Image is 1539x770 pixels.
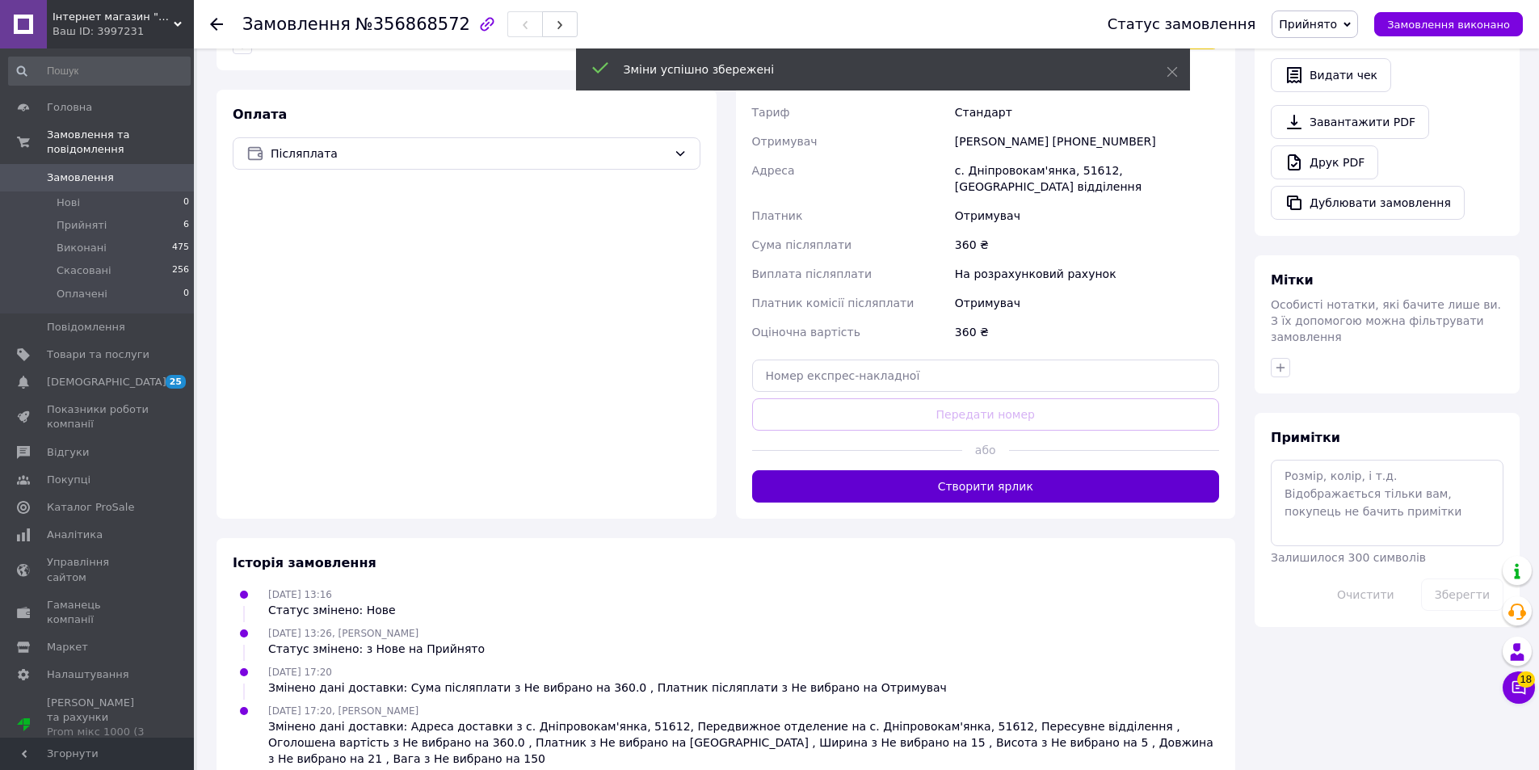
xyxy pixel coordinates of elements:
div: Повернутися назад [210,16,223,32]
div: Статус змінено: Нове [268,602,396,618]
div: Змінено дані доставки: Сума післяплати з Не вибрано на 360.0 , Платник післяплати з Не вибрано на... [268,680,947,696]
div: Статус змінено: з Нове на Прийнято [268,641,485,657]
span: Прийнято [1279,18,1337,31]
span: Тариф [752,106,790,119]
div: 360 ₴ [952,230,1222,259]
div: Стандарт [952,98,1222,127]
div: Зміни успішно збережені [624,61,1126,78]
span: Оціночна вартість [752,326,860,339]
span: Покупці [47,473,90,487]
span: Отримувач [752,135,818,148]
span: 6 [183,218,189,233]
span: Управління сайтом [47,555,149,584]
span: Скасовані [57,263,111,278]
span: Виплата післяплати [752,267,873,280]
span: Сума післяплати [752,238,852,251]
div: Статус замовлення [1108,16,1256,32]
button: Чат з покупцем18 [1503,671,1535,704]
span: 475 [172,241,189,255]
span: Показники роботи компанії [47,402,149,431]
span: Історія замовлення [233,555,376,570]
span: Замовлення [242,15,351,34]
span: Гаманець компанії [47,598,149,627]
span: Аналітика [47,528,103,542]
span: [PERSON_NAME] та рахунки [47,696,149,755]
span: Нові [57,196,80,210]
span: Мітки [1271,272,1314,288]
div: 360 ₴ [952,318,1222,347]
span: Виконані [57,241,107,255]
button: Створити ярлик [752,470,1220,503]
span: Примітки [1271,430,1340,445]
span: Повідомлення [47,320,125,335]
span: Адреса [752,164,795,177]
span: Замовлення виконано [1387,19,1510,31]
span: [DATE] 17:20 [268,667,332,678]
div: Змінено дані доставки: Адреса доставки з с. Дніпровокам'янка, 51612, Передвижное отделение на с. ... [268,718,1219,767]
span: №356868572 [355,15,470,34]
span: [DEMOGRAPHIC_DATA] [47,375,166,389]
a: Завантажити PDF [1271,105,1429,139]
div: Отримувач [952,201,1222,230]
span: Платник комісії післяплати [752,297,915,309]
div: Ваш ID: 3997231 [53,24,194,39]
button: Замовлення виконано [1374,12,1523,36]
span: Відгуки [47,445,89,460]
a: Друк PDF [1271,145,1378,179]
span: 18 [1517,671,1535,688]
div: Prom мікс 1000 (3 місяці) [47,725,149,754]
span: Замовлення та повідомлення [47,128,194,157]
span: Маркет [47,640,88,654]
div: На розрахунковий рахунок [952,259,1222,288]
span: Оплачені [57,287,107,301]
span: Інтернет магазин "Select Store" 🛒 Тільки якісні товари за найкращими цінами ✅ [53,10,174,24]
span: Каталог ProSale [47,500,134,515]
span: [DATE] 13:26, [PERSON_NAME] [268,628,418,639]
span: Прийняті [57,218,107,233]
span: Налаштування [47,667,129,682]
span: Платник [752,209,803,222]
span: [DATE] 13:16 [268,589,332,600]
span: [DATE] 17:20, [PERSON_NAME] [268,705,418,717]
span: Замовлення [47,170,114,185]
span: Оплата [233,107,287,122]
span: 25 [166,375,186,389]
input: Пошук [8,57,191,86]
span: Особисті нотатки, які бачите лише ви. З їх допомогою можна фільтрувати замовлення [1271,298,1501,343]
span: Залишилося 300 символів [1271,551,1426,564]
button: Видати чек [1271,58,1391,92]
span: Післяплата [271,145,667,162]
span: 0 [183,196,189,210]
span: Головна [47,100,92,115]
span: або [962,442,1009,458]
span: 256 [172,263,189,278]
input: Номер експрес-накладної [752,360,1220,392]
button: Дублювати замовлення [1271,186,1465,220]
div: Отримувач [952,288,1222,318]
span: Товари та послуги [47,347,149,362]
div: [PERSON_NAME] [PHONE_NUMBER] [952,127,1222,156]
div: с. Дніпровокам'янка, 51612, [GEOGRAPHIC_DATA] відділення [952,156,1222,201]
span: 0 [183,287,189,301]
